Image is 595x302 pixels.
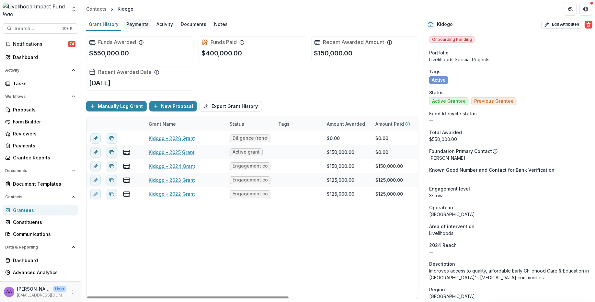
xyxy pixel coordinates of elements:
[89,78,111,88] p: [DATE]
[68,41,75,47] span: 74
[429,167,555,173] span: Known Good Number and Contact for Bank Verification
[107,133,117,144] button: Duplicate proposal
[323,117,372,131] div: Amount Awarded
[123,190,131,198] button: view-payments
[429,261,455,267] span: Description
[178,18,209,31] a: Documents
[429,173,590,180] p: --
[90,189,101,199] button: edit
[226,121,248,127] div: Status
[86,6,107,12] div: Contacts
[107,147,117,157] button: Duplicate proposal
[90,175,101,185] button: edit
[327,163,354,169] div: $150,000.00
[375,121,404,127] p: Amount Paid
[429,117,590,124] p: --
[429,192,590,199] p: 3-Low
[429,136,590,143] div: $550,000.00
[84,4,109,14] a: Contacts
[3,91,78,102] button: Open Workflows
[429,230,590,237] p: Livelihoods
[233,191,268,197] span: Engagement completed
[61,25,74,32] div: ⌘ + K
[17,285,51,292] p: [PERSON_NAME]
[13,154,73,161] div: Grantee Reports
[13,257,73,264] div: Dashboard
[5,245,69,250] span: Data & Reporting
[429,223,475,230] span: Area of intervention
[3,52,78,63] a: Dashboard
[154,19,176,29] div: Activity
[372,117,420,131] div: Amount Paid
[90,147,101,157] button: edit
[13,130,73,137] div: Reviewers
[327,149,354,156] div: $150,000.00
[327,177,354,183] div: $125,000.00
[233,177,268,183] span: Engagement completed
[226,117,274,131] div: Status
[585,21,592,29] button: Delete
[3,255,78,266] a: Dashboard
[123,176,131,184] button: view-payments
[3,65,78,75] button: Open Activity
[375,177,403,183] div: $125,000.00
[86,18,121,31] a: Grant History
[437,22,453,27] h2: Kidogo
[5,168,69,173] span: Documents
[327,191,354,197] div: $125,000.00
[429,56,590,63] p: Livelihoods Special Projects
[375,163,403,169] div: $150,000.00
[149,101,197,111] button: New Proposal
[200,101,262,111] button: Export Grant History
[274,117,323,131] div: Tags
[375,135,388,142] div: $0.00
[3,116,78,127] a: Form Builder
[432,99,466,104] span: Active Grantee
[13,54,73,61] div: Dashboard
[6,290,12,294] div: Aude Anquetil
[13,142,73,149] div: Payments
[212,19,230,29] div: Notes
[323,39,384,45] h2: Recent Awarded Amount
[429,155,590,161] p: [PERSON_NAME]
[123,148,131,156] button: view-payments
[3,279,78,290] a: Data Report
[211,39,237,45] h2: Funds Paid
[53,286,66,292] p: User
[149,149,195,156] a: Kidogo - 2025 Grant
[3,104,78,115] a: Proposals
[15,26,58,31] span: Search...
[429,204,453,211] span: Operate in
[429,68,441,75] span: Tags
[107,175,117,185] button: Duplicate proposal
[89,48,129,58] p: $550,000.00
[429,110,477,117] span: Fund lifecycle status
[84,4,136,14] nav: breadcrumb
[149,191,195,197] a: Kidogo - 2022 Grant
[3,128,78,139] a: Reviewers
[69,288,77,296] button: More
[3,23,78,34] button: Search...
[13,281,73,288] div: Data Report
[323,121,369,127] div: Amount Awarded
[145,117,226,131] div: Grant Name
[429,249,590,255] p: --
[178,19,209,29] div: Documents
[429,148,492,155] p: Foundation Primary Contact
[429,89,444,96] span: Status
[3,267,78,278] a: Advanced Analytics
[13,80,73,87] div: Tasks
[13,269,73,276] div: Advanced Analytics
[98,69,152,75] h2: Recent Awarded Date
[98,39,136,45] h2: Funds Awarded
[124,19,151,29] div: Payments
[3,179,78,189] a: Document Templates
[375,191,403,197] div: $125,000.00
[432,77,446,83] span: Active
[13,106,73,113] div: Proposals
[149,135,195,142] a: Kidogo - 2026 Grant
[429,49,449,56] span: Portfolio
